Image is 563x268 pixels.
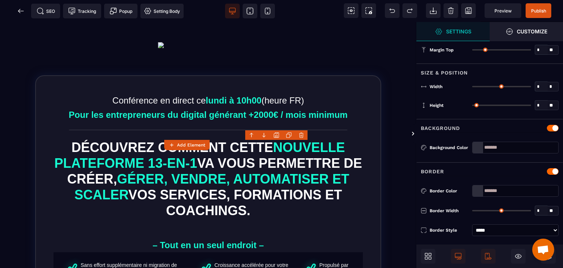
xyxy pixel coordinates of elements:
text: Conférence en direct ce (heure FR) [54,72,363,86]
span: Border Width [430,208,459,214]
span: Create Alert Modal [104,4,137,18]
span: Popup [110,7,132,15]
text: DÉCOUVREZ COMMENT CETTE VA VOUS PERMETTRE DE CRÉER, VOS SERVICES, FORMATIONS ET COACHINGS. [54,116,363,199]
span: Save [526,3,551,18]
span: View components [344,3,358,18]
span: Back [14,4,28,18]
span: Screenshot [361,3,376,18]
span: Cmd Hidden Block [511,249,526,264]
span: Is Show Mobile [481,249,496,264]
span: Undo [385,3,400,18]
img: B4BGOZIbHi86AAAAAElFTkSuQmCC [193,233,220,259]
button: Add Element [164,140,210,150]
strong: Customize [517,29,547,34]
span: Setting Body [144,7,180,15]
div: Border Style [430,227,468,234]
span: Toggle Views [416,123,424,145]
div: Border Color [430,187,468,195]
span: Publish [531,8,546,14]
span: Is Show Desktop [451,249,466,264]
span: NOUVELLE PLATEFORME 13-EN-1 [54,118,349,149]
text: Pour les entrepreneurs du digital générant +2000€ / mois minimum [54,86,363,100]
img: B4BGOZIbHi86AAAAAElFTkSuQmCC [59,233,86,259]
div: Size & Position [416,64,563,77]
span: Open Style Manager [490,22,563,41]
img: c269b0c8b15399de7a894987fa87ef0b_logo-beta.07bc9268.svg [158,20,258,26]
span: GÉRER, VENDRE, AUTOMATISER ET SCALER [74,149,353,180]
span: Open Blocks [421,249,435,264]
span: View desktop [225,4,240,18]
span: Redo [402,3,417,18]
span: Open Style Manager [416,22,490,41]
text: Croissance accélérée pour votre business [213,238,292,254]
text: Propulsé par l'IA [317,238,357,254]
span: View mobile [260,4,275,18]
text: Sans effort supplémentaire ni migration de votre part [79,238,187,254]
img: B4BGOZIbHi86AAAAAElFTkSuQmCC [298,233,325,259]
strong: Settings [446,29,471,34]
strong: Add Element [177,142,205,148]
span: Preview [485,3,521,18]
p: Border [421,167,444,176]
span: Favicon [140,4,184,18]
p: Background [421,124,460,133]
span: Margin Top [430,47,454,53]
div: Mở cuộc trò chuyện [532,239,554,261]
span: Save [461,3,476,18]
span: Clear [444,3,458,18]
span: Tracking code [63,4,101,18]
span: Height [430,102,444,108]
span: View tablet [243,4,257,18]
text: – Tout en un seul endroit – [54,216,363,231]
span: Seo meta data [31,4,60,18]
span: Tracking [68,7,96,15]
div: Background Color [430,144,468,151]
b: lundi à 10h00 [206,73,261,83]
span: Width [430,84,442,90]
span: SEO [37,7,55,15]
span: Open Import Webpage [426,3,441,18]
span: Preview [494,8,512,14]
